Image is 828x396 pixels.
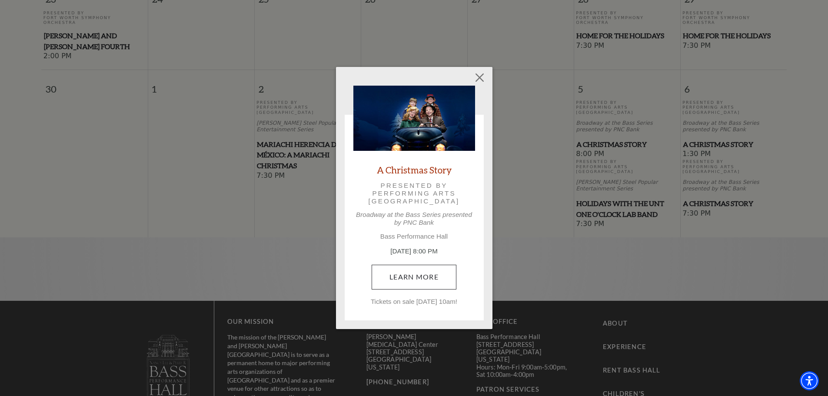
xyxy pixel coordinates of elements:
[377,164,452,176] a: A Christmas Story
[372,265,456,289] a: December 5, 8:00 PM Learn More Tickets on sale Friday, June 27 at 10am
[471,70,488,86] button: Close
[800,371,819,390] div: Accessibility Menu
[366,182,463,206] p: Presented by Performing Arts [GEOGRAPHIC_DATA]
[353,211,475,226] p: Broadway at the Bass Series presented by PNC Bank
[353,86,475,151] img: A Christmas Story
[353,298,475,306] p: Tickets on sale [DATE] 10am!
[353,246,475,256] p: [DATE] 8:00 PM
[353,233,475,240] p: Bass Performance Hall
